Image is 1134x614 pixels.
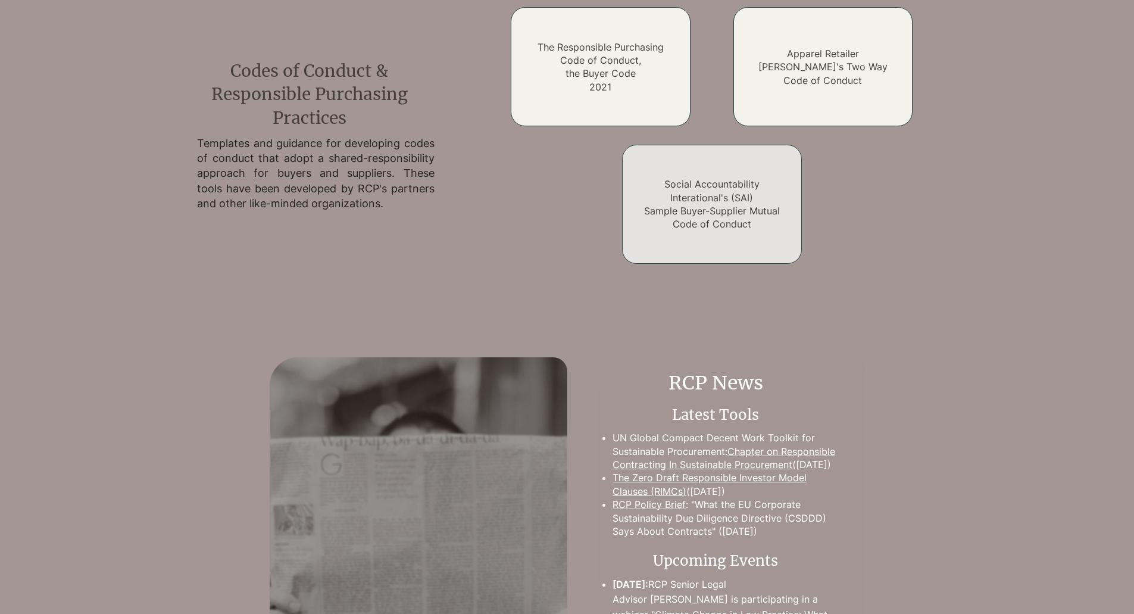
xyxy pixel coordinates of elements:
[690,485,721,497] a: [DATE]
[721,485,725,497] a: )
[538,41,664,93] a: The Responsible Purchasing Code of Conduct,the Buyer Code2021
[613,471,836,498] p: (
[595,551,836,571] h2: Upcoming Events
[211,60,408,128] span: Codes of Conduct & Responsible Purchasing Practices
[613,445,835,470] a: Chapter on Responsible Contracting In Sustainable Procurement
[613,498,686,510] a: RCP Policy Brief
[596,370,836,397] h2: RCP News
[197,137,435,210] span: Templates and guidance for developing codes of conduct that adopt a shared-responsibility approac...
[644,178,780,230] a: Social Accountability Interational's (SAI)Sample Buyer-Supplier Mutual Code of Conduct
[613,498,826,537] a: : "What the EU Corporate Sustainability Due Diligence Directive (CSDDD) Says About Contracts" ([D...
[613,472,807,497] a: The Zero Draft Responsible Investor Model Clauses (RIMCs)
[758,48,888,86] a: Apparel Retailer [PERSON_NAME]'s Two Way Code of Conduct
[613,431,836,471] p: UN Global Compact Decent Work Toolkit for Sustainable Procurement: ([DATE])
[596,405,836,425] h3: Latest Tools
[613,578,648,590] span: [DATE]:
[196,60,435,211] div: main content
